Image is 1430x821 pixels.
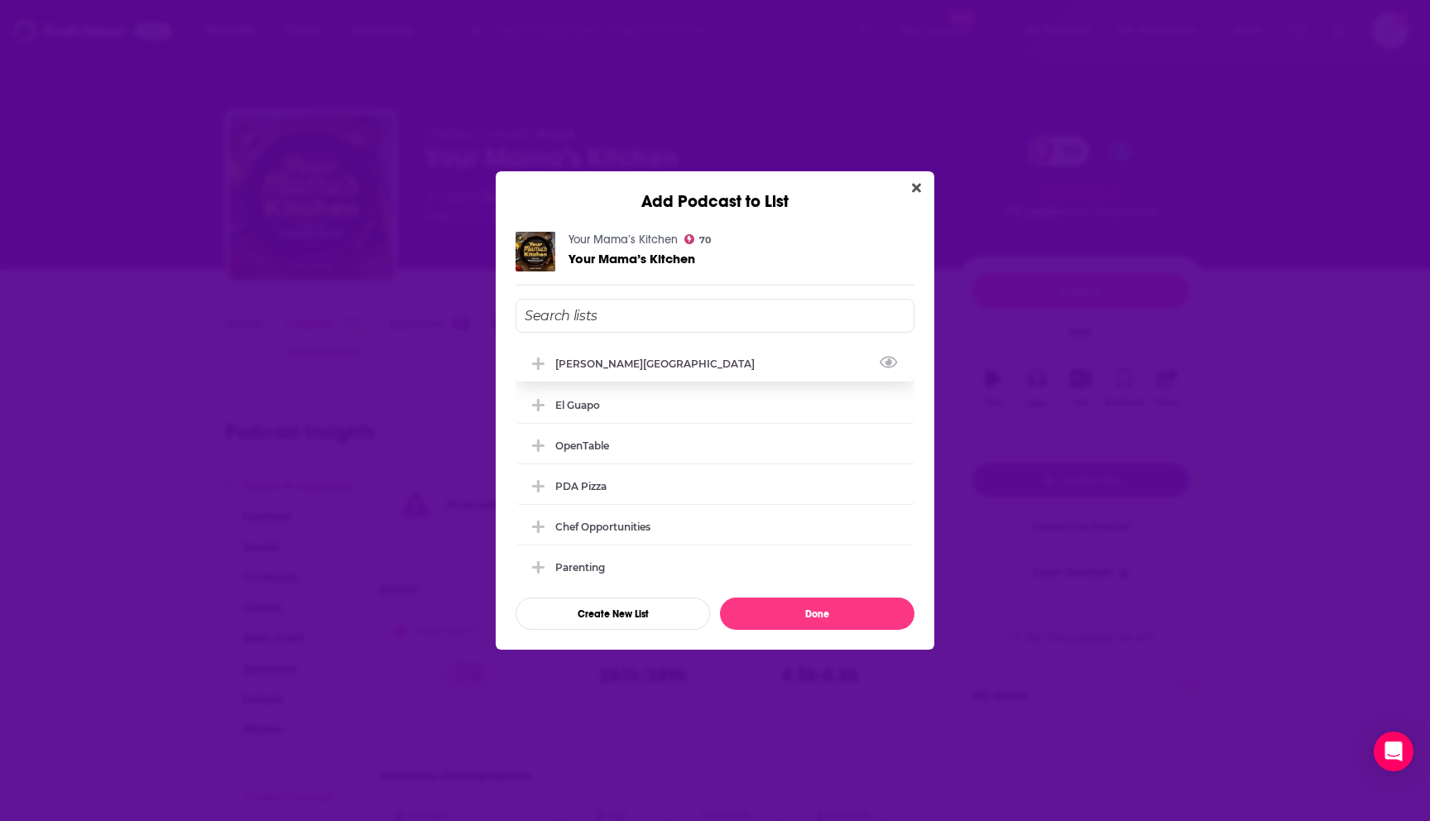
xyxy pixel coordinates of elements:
div: Add Podcast To List [516,299,914,630]
div: Parenting [516,549,914,585]
div: Open Intercom Messenger [1374,732,1413,771]
button: Done [720,598,914,630]
div: El Guapo [516,386,914,423]
div: Chef Opportunities [555,521,650,533]
div: OpenTable [516,427,914,463]
div: PDA Pizza [555,480,607,492]
span: Your Mama’s Kitchen [569,251,695,266]
div: Chef Opportunities [516,508,914,545]
button: Close [905,178,928,199]
button: View Link [755,367,765,368]
div: PDA Pizza [516,468,914,504]
button: Create New List [516,598,710,630]
a: Your Mama’s Kitchen [569,252,695,266]
span: 70 [699,237,711,244]
div: Martone Street [516,345,914,382]
input: Search lists [516,299,914,333]
a: Your Mama’s Kitchen [569,233,678,247]
img: Your Mama’s Kitchen [516,232,555,271]
div: El Guapo [555,399,600,411]
a: 70 [684,234,711,244]
div: OpenTable [555,439,609,452]
div: [PERSON_NAME][GEOGRAPHIC_DATA] [555,358,765,370]
div: Parenting [555,561,605,574]
div: Add Podcast to List [496,171,934,212]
